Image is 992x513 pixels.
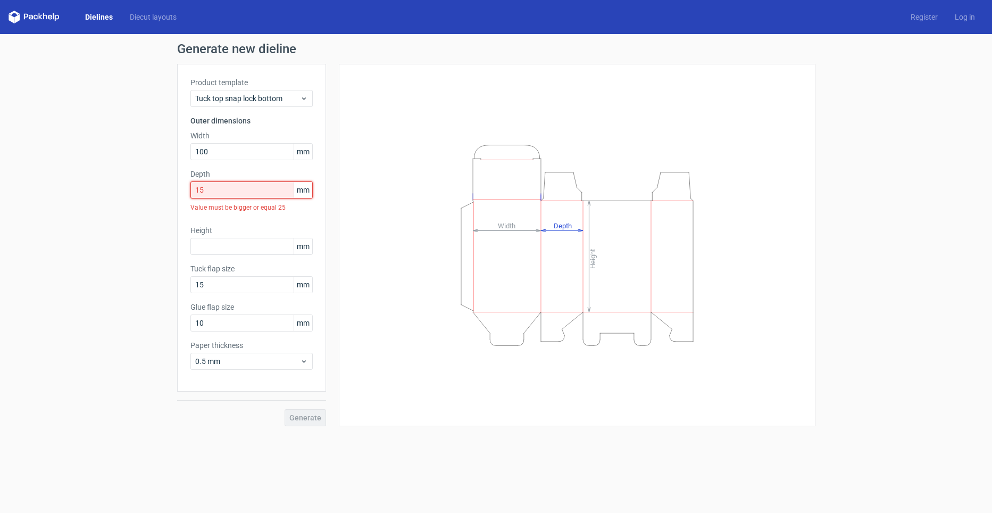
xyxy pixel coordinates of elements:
[190,302,313,312] label: Glue flap size
[190,77,313,88] label: Product template
[902,12,946,22] a: Register
[497,221,515,229] tspan: Width
[190,340,313,351] label: Paper thickness
[294,144,312,160] span: mm
[554,221,572,229] tspan: Depth
[190,115,313,126] h3: Outer dimensions
[190,169,313,179] label: Depth
[589,249,597,268] tspan: Height
[946,12,983,22] a: Log in
[177,43,815,55] h1: Generate new dieline
[190,225,313,236] label: Height
[294,315,312,331] span: mm
[190,263,313,274] label: Tuck flap size
[195,356,300,367] span: 0.5 mm
[294,238,312,254] span: mm
[195,93,300,104] span: Tuck top snap lock bottom
[77,12,121,22] a: Dielines
[294,277,312,293] span: mm
[190,130,313,141] label: Width
[121,12,185,22] a: Diecut layouts
[294,182,312,198] span: mm
[190,198,313,217] div: Value must be bigger or equal 25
